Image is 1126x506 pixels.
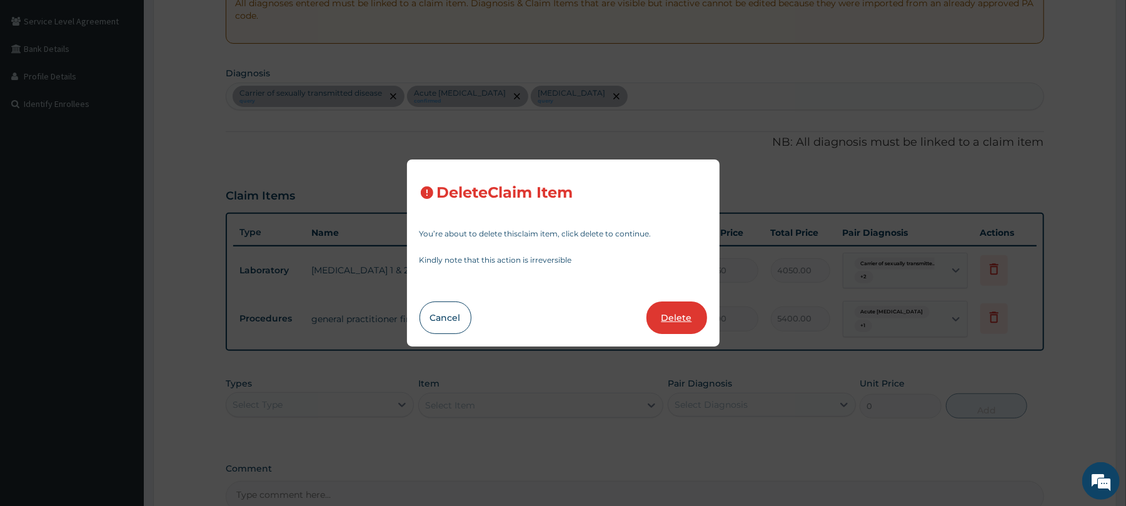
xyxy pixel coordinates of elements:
div: Chat with us now [65,70,210,86]
button: Delete [646,301,707,334]
button: Cancel [420,301,471,334]
img: d_794563401_company_1708531726252_794563401 [23,63,51,94]
span: We're online! [73,158,173,284]
textarea: Type your message and hit 'Enter' [6,342,238,385]
p: Kindly note that this action is irreversible [420,256,707,264]
p: You’re about to delete this claim item , click delete to continue. [420,230,707,238]
div: Minimize live chat window [205,6,235,36]
h3: Delete Claim Item [437,185,573,201]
